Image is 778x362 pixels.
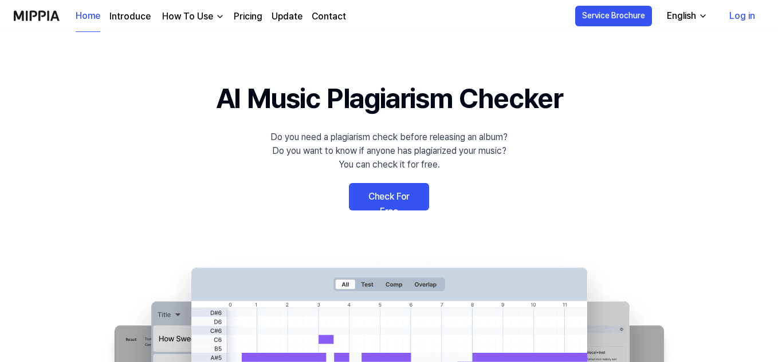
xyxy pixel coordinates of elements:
img: down [215,12,225,21]
a: Check For Free [349,183,429,210]
div: English [665,9,698,23]
a: Home [76,1,100,32]
div: Do you need a plagiarism check before releasing an album? Do you want to know if anyone has plagi... [270,130,508,172]
div: How To Use [160,10,215,23]
h1: AI Music Plagiarism Checker [216,78,563,119]
button: How To Use [160,10,225,23]
button: Service Brochure [575,6,652,26]
a: Contact [312,10,346,23]
a: Update [272,10,302,23]
a: Pricing [234,10,262,23]
button: English [658,5,714,27]
a: Introduce [109,10,151,23]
